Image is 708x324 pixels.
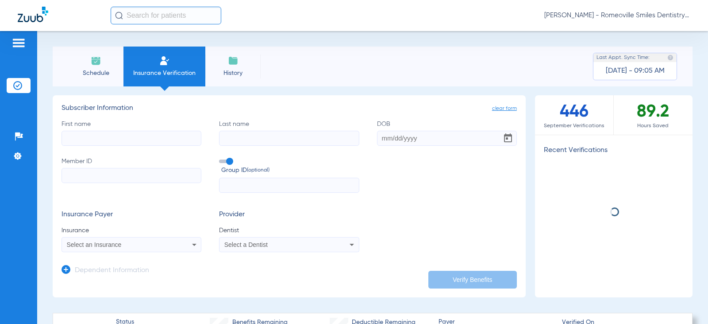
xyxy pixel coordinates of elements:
label: Member ID [62,157,201,193]
button: Open calendar [499,129,517,147]
label: DOB [377,120,517,146]
div: 89.2 [614,95,693,135]
span: Select a Dentist [224,241,268,248]
h3: Insurance Payer [62,211,201,219]
span: September Verifications [535,121,613,130]
span: Hours Saved [614,121,693,130]
img: last sync help info [667,55,673,61]
h3: Recent Verifications [535,146,693,155]
button: Verify Benefits [428,271,517,289]
input: First name [62,131,201,146]
input: Member ID [62,168,201,183]
h3: Provider [219,211,359,219]
img: Search Icon [115,12,123,20]
img: Schedule [91,55,101,66]
img: Manual Insurance Verification [159,55,170,66]
input: Search for patients [111,7,221,24]
span: Dentist [219,226,359,235]
img: Zuub Logo [18,7,48,22]
span: clear form [492,104,517,113]
span: [DATE] - 09:05 AM [606,66,665,75]
label: First name [62,120,201,146]
span: [PERSON_NAME] - Romeoville Smiles Dentistry [544,11,690,20]
input: Last name [219,131,359,146]
label: Last name [219,120,359,146]
span: Last Appt. Sync Time: [596,53,650,62]
span: Insurance [62,226,201,235]
h3: Subscriber Information [62,104,517,113]
span: Insurance Verification [130,69,199,78]
span: Schedule [75,69,117,78]
div: 446 [535,95,614,135]
input: DOBOpen calendar [377,131,517,146]
span: Group ID [221,166,359,175]
span: History [212,69,254,78]
img: History [228,55,239,66]
span: Select an Insurance [67,241,122,248]
h3: Dependent Information [75,266,149,275]
small: (optional) [247,166,269,175]
img: hamburger-icon [12,38,26,48]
